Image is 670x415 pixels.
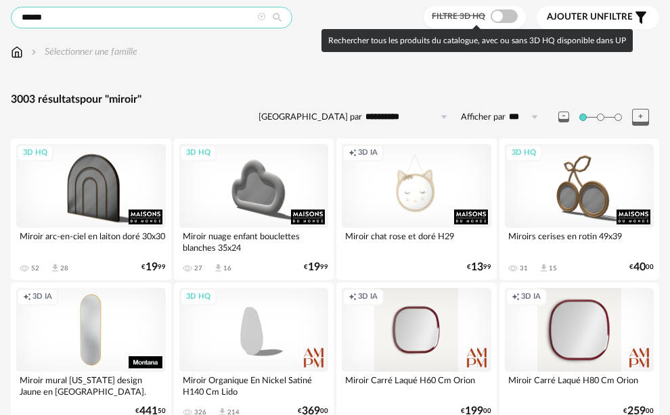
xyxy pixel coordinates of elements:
[194,264,202,272] div: 27
[23,292,31,302] span: Creation icon
[547,11,633,23] span: filtre
[521,292,541,302] span: 3D IA
[80,94,141,105] span: pour "miroir"
[32,292,52,302] span: 3D IA
[336,139,497,280] a: Creation icon 3D IA Miroir chat rose et doré H29 €1399
[432,12,485,20] span: Filtre 3D HQ
[358,292,378,302] span: 3D IA
[11,139,171,280] a: 3D HQ Miroir arc-en-ciel en laiton doré 30x30 52 Download icon 28 €1999
[223,264,231,272] div: 16
[180,145,217,162] div: 3D HQ
[16,372,166,399] div: Miroir mural [US_STATE] design Jaune en [GEOGRAPHIC_DATA].
[505,372,654,399] div: Miroir Carré Laqué H80 Cm Orion
[349,292,357,302] span: Creation icon
[342,372,491,399] div: Miroir Carré Laqué H60 Cm Orion
[17,145,53,162] div: 3D HQ
[633,9,649,26] span: Filter icon
[179,228,329,255] div: Miroir nuage enfant bouclettes blanches 35x24
[539,263,549,273] span: Download icon
[28,45,39,59] img: svg+xml;base64,PHN2ZyB3aWR0aD0iMTYiIGhlaWdodD0iMTYiIHZpZXdCb3g9IjAgMCAxNiAxNiIgZmlsbD0ibm9uZSIgeG...
[342,228,491,255] div: Miroir chat rose et doré H29
[179,372,329,399] div: Miroir Organique En Nickel Satiné H140 Cm Lido
[180,289,217,306] div: 3D HQ
[16,228,166,255] div: Miroir arc-en-ciel en laiton doré 30x30
[467,263,491,272] div: € 99
[11,93,659,107] div: 3003 résultats
[141,263,166,272] div: € 99
[349,148,357,158] span: Creation icon
[308,263,320,272] span: 19
[358,148,378,158] span: 3D IA
[506,145,542,162] div: 3D HQ
[461,112,506,123] label: Afficher par
[547,12,604,22] span: Ajouter un
[537,6,659,29] button: Ajouter unfiltre Filter icon
[28,45,137,59] div: Sélectionner une famille
[146,263,158,272] span: 19
[259,112,362,123] label: [GEOGRAPHIC_DATA] par
[629,263,654,272] div: € 00
[633,263,646,272] span: 40
[321,29,633,52] div: Rechercher tous les produits du catalogue, avec ou sans 3D HQ disponible dans UP
[50,263,60,273] span: Download icon
[31,264,39,272] div: 52
[213,263,223,273] span: Download icon
[471,263,483,272] span: 13
[549,264,557,272] div: 15
[11,45,23,59] img: svg+xml;base64,PHN2ZyB3aWR0aD0iMTYiIGhlaWdodD0iMTciIHZpZXdCb3g9IjAgMCAxNiAxNyIgZmlsbD0ibm9uZSIgeG...
[512,292,520,302] span: Creation icon
[60,264,68,272] div: 28
[505,228,654,255] div: Miroirs cerises en rotin 49x39
[304,263,328,272] div: € 99
[520,264,528,272] div: 31
[174,139,334,280] a: 3D HQ Miroir nuage enfant bouclettes blanches 35x24 27 Download icon 16 €1999
[499,139,660,280] a: 3D HQ Miroirs cerises en rotin 49x39 31 Download icon 15 €4000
